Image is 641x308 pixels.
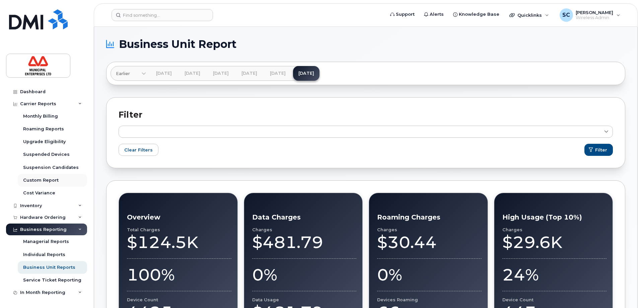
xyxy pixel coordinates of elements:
a: [DATE] [179,66,206,81]
a: [DATE] [151,66,177,81]
h3: High Usage (Top 10%) [502,213,607,221]
div: Data Usage [252,297,357,302]
a: Earlier [111,66,146,81]
a: [DATE] [293,66,319,81]
span: Clear Filters [124,147,153,153]
span: Earlier [116,70,130,77]
button: Filter [584,144,613,156]
span: Filter [595,147,607,153]
a: [DATE] [265,66,291,81]
div: $481.79 [252,232,357,252]
h3: Roaming Charges [377,213,482,221]
h2: Filter [119,110,613,120]
div: Device Count [502,297,607,302]
h3: Overview [127,213,231,221]
div: $124.5K [127,232,231,252]
a: [DATE] [236,66,263,81]
div: Charges [502,227,607,232]
div: Charges [252,227,357,232]
h3: Data Charges [252,213,357,221]
div: Total Charges [127,227,231,232]
button: Clear Filters [119,144,158,156]
div: Devices Roaming [377,297,482,302]
div: 0% [252,265,357,285]
div: Charges [377,227,482,232]
div: 100% [127,265,231,285]
div: $29.6K [502,232,607,252]
div: 24% [502,265,607,285]
div: $30.44 [377,232,482,252]
a: [DATE] [208,66,234,81]
div: 0% [377,265,482,285]
div: Device Count [127,297,231,302]
span: Business Unit Report [119,39,236,49]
